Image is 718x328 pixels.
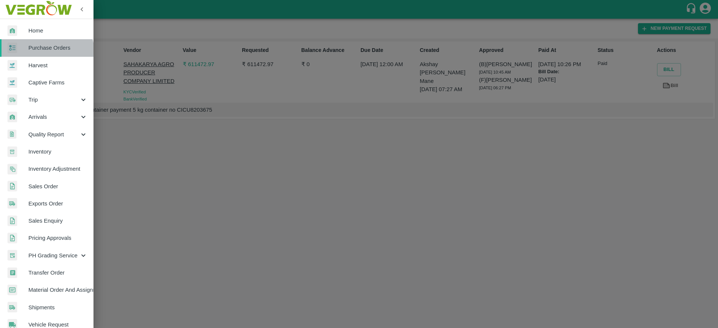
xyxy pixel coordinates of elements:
span: Material Order And Assignment [28,286,88,294]
img: sales [7,233,17,244]
img: reciept [7,43,17,53]
img: delivery [7,95,17,105]
span: Inventory Adjustment [28,165,88,173]
img: whInventory [7,146,17,157]
img: qualityReport [7,130,16,139]
img: whTracker [7,250,17,261]
img: harvest [7,77,17,88]
span: Inventory [28,148,88,156]
span: Harvest [28,61,88,69]
img: whArrival [7,112,17,123]
span: Transfer Order [28,269,88,277]
span: Sales Order [28,182,88,191]
img: whTransfer [7,267,17,278]
img: inventory [7,164,17,174]
img: centralMaterial [7,285,17,295]
span: Sales Enquiry [28,217,88,225]
img: shipments [7,302,17,313]
span: Trip [28,96,79,104]
img: harvest [7,60,17,71]
span: Exports Order [28,199,88,208]
span: PH Grading Service [28,251,79,260]
img: sales [7,181,17,192]
span: Arrivals [28,113,79,121]
img: sales [7,216,17,226]
span: Shipments [28,303,88,312]
img: whArrival [7,25,17,36]
span: Captive Farms [28,78,88,87]
span: Pricing Approvals [28,234,88,242]
span: Home [28,27,88,35]
span: Quality Report [28,130,79,139]
img: shipments [7,198,17,209]
span: Purchase Orders [28,44,88,52]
